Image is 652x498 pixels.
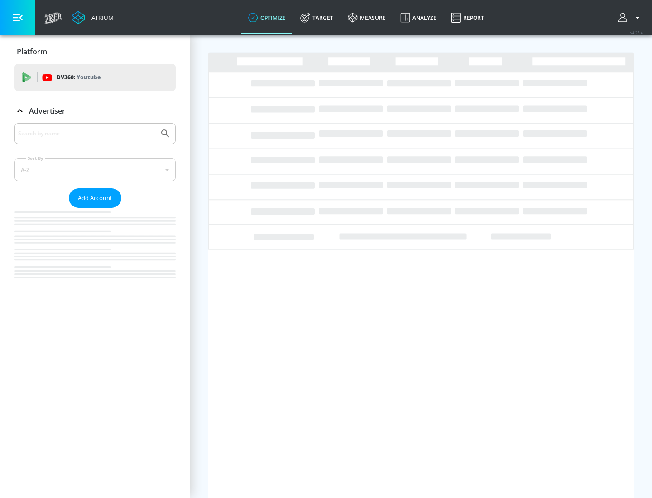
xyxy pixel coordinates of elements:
a: Report [444,1,491,34]
div: Advertiser [14,123,176,296]
div: Advertiser [14,98,176,124]
span: v 4.25.4 [630,30,643,35]
a: Atrium [72,11,114,24]
p: Youtube [77,72,101,82]
p: Advertiser [29,106,65,116]
a: Target [293,1,340,34]
div: Atrium [88,14,114,22]
a: measure [340,1,393,34]
a: Analyze [393,1,444,34]
p: DV360: [57,72,101,82]
div: Platform [14,39,176,64]
span: Add Account [78,193,112,203]
button: Add Account [69,188,121,208]
input: Search by name [18,128,155,139]
label: Sort By [26,155,45,161]
p: Platform [17,47,47,57]
div: DV360: Youtube [14,64,176,91]
nav: list of Advertiser [14,208,176,296]
a: optimize [241,1,293,34]
div: A-Z [14,158,176,181]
